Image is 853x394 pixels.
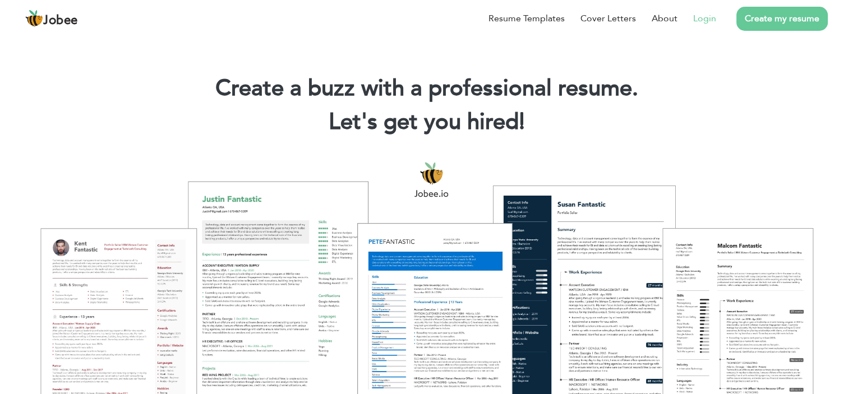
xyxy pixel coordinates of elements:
a: About [652,12,677,25]
span: get you hired! [384,106,525,137]
a: Create my resume [736,7,828,31]
h2: Let's [17,108,836,137]
a: Cover Letters [580,12,636,25]
h1: Create a buzz with a professional resume. [17,74,836,103]
img: jobee.io [25,10,43,27]
a: Jobee [25,10,78,27]
a: Login [693,12,716,25]
span: | [519,106,524,137]
span: Jobee [43,15,78,27]
a: Resume Templates [488,12,565,25]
